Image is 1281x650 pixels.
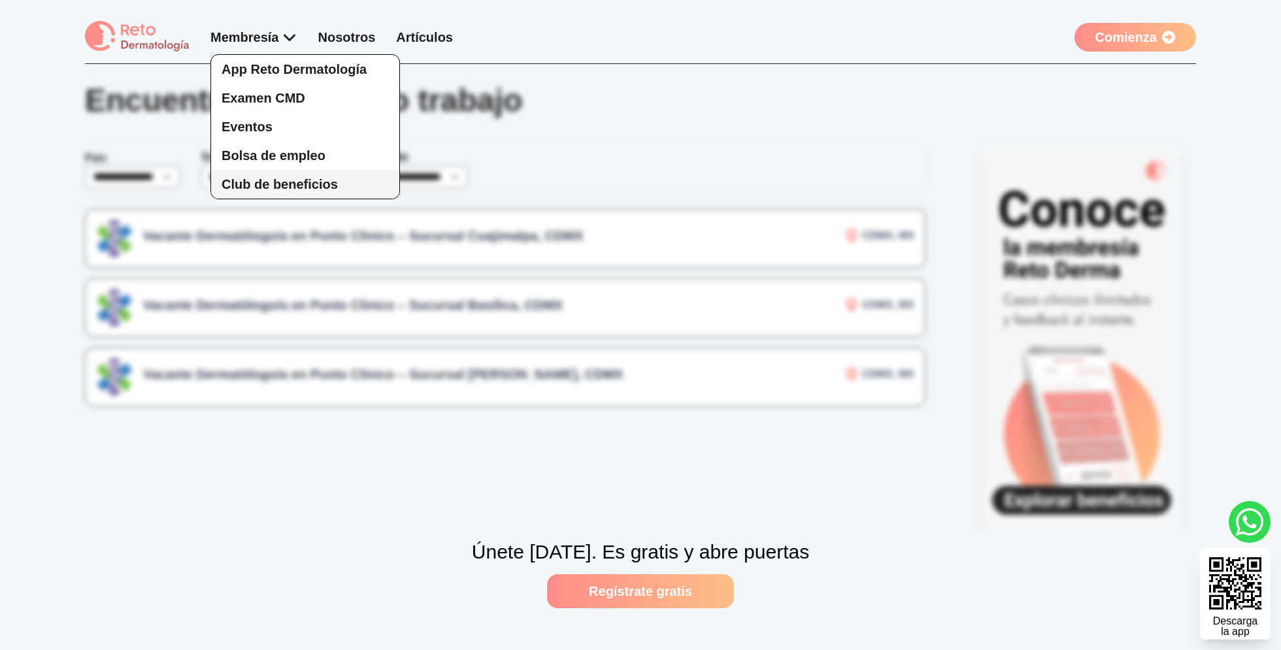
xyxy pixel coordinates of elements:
span: Examen CMD [222,91,305,105]
a: Bolsa de empleo [211,141,399,170]
span: Club de beneficios [222,177,338,191]
div: Descarga la app [1213,616,1257,637]
a: Comienza [1074,23,1196,52]
span: Bolsa de empleo [222,148,325,163]
a: Regístrate gratis [547,574,734,608]
div: Membresía [210,28,297,46]
span: App Reto Dermatología [222,62,367,76]
a: Eventos [211,112,399,141]
span: Eventos [222,120,273,134]
a: Examen CMD [211,84,399,112]
a: Club de beneficios [211,170,399,199]
img: logo Reto dermatología [85,21,190,53]
a: App Reto Dermatología [211,55,399,84]
a: whatsapp button [1229,501,1271,543]
a: Nosotros [318,30,376,44]
a: Artículos [396,30,453,44]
